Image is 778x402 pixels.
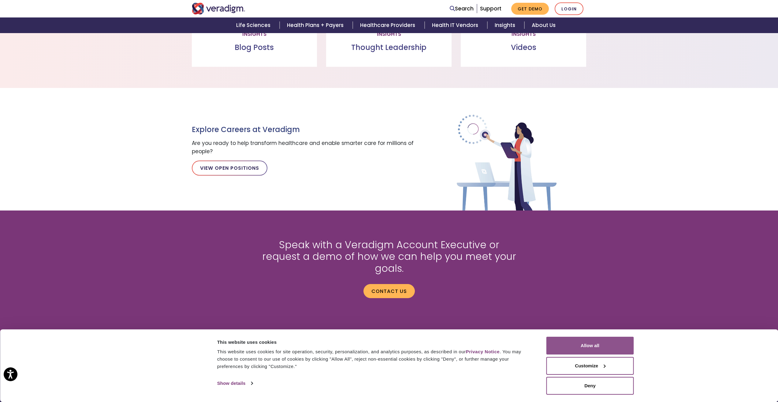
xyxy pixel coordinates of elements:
h3: Thought Leadership [331,43,447,52]
a: Get Demo [511,3,549,15]
a: Support [480,5,501,12]
a: Insights [487,17,524,33]
a: Contact us [363,284,415,298]
div: This website uses cookies [217,339,533,346]
button: Deny [546,377,634,395]
a: Health Plans + Payers [280,17,353,33]
div: This website uses cookies for site operation, security, personalization, and analytics purposes, ... [217,348,533,370]
h3: Explore Careers at Veradigm [192,125,418,134]
p: Insights [197,30,312,38]
button: Allow all [546,337,634,355]
a: Life Sciences [229,17,280,33]
img: Veradigm logo [192,3,245,14]
button: Customize [546,357,634,375]
a: Login [555,2,583,15]
h3: Blog Posts [197,43,312,52]
a: View Open Positions [192,161,267,175]
p: Insights [466,30,581,38]
p: Are you ready to help transform healthcare and enable smarter care for millions of people? [192,139,418,156]
a: Healthcare Providers [353,17,424,33]
h2: Speak with a Veradigm Account Executive or request a demo of how we can help you meet your goals. [259,239,519,274]
h3: Videos [466,43,581,52]
a: About Us [524,17,563,33]
a: Health IT Vendors [425,17,487,33]
a: Show details [217,379,253,388]
a: Search [450,5,474,13]
a: Privacy Notice [466,349,500,354]
p: Insights [331,30,447,38]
